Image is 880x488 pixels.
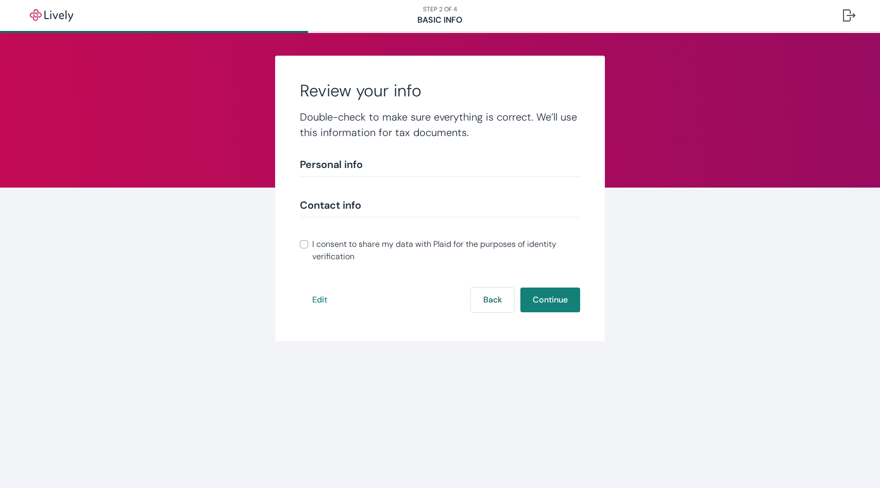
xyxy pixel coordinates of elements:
h4: Double-check to make sure everything is correct. We’ll use this information for tax documents. [300,109,580,140]
div: Personal info [300,157,580,172]
button: Edit [300,288,340,312]
button: Continue [520,288,580,312]
div: Contact info [300,197,580,213]
h2: Review your info [300,80,580,101]
button: Log out [835,3,864,28]
button: Back [471,288,514,312]
span: I consent to share my data with Plaid for the purposes of identity verification [312,238,580,263]
img: Lively [23,9,80,22]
